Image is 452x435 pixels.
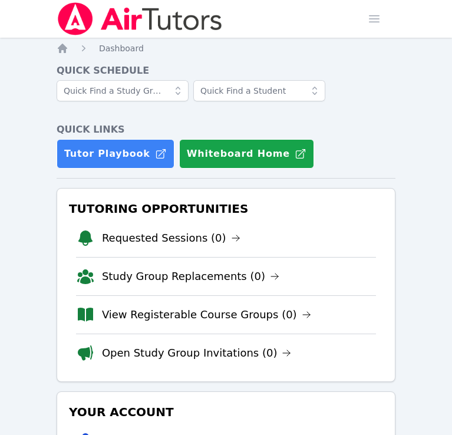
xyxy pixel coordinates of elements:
[57,123,395,137] h4: Quick Links
[102,230,240,246] a: Requested Sessions (0)
[57,80,189,101] input: Quick Find a Study Group
[193,80,325,101] input: Quick Find a Student
[99,44,144,53] span: Dashboard
[57,2,223,35] img: Air Tutors
[179,139,314,169] button: Whiteboard Home
[57,139,174,169] a: Tutor Playbook
[67,198,385,219] h3: Tutoring Opportunities
[102,268,279,285] a: Study Group Replacements (0)
[67,401,385,423] h3: Your Account
[57,42,395,54] nav: Breadcrumb
[99,42,144,54] a: Dashboard
[102,345,292,361] a: Open Study Group Invitations (0)
[102,307,311,323] a: View Registerable Course Groups (0)
[57,64,395,78] h4: Quick Schedule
